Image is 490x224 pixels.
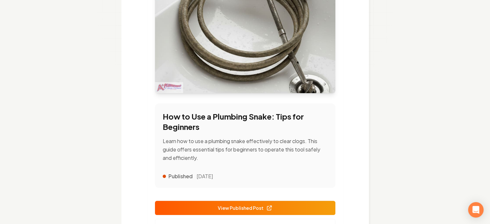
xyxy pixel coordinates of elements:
[218,205,273,211] span: View Published Post
[197,172,213,180] time: [DATE]
[163,111,328,132] h3: How to Use a Plumbing Snake: Tips for Beginners
[163,137,328,162] p: Learn how to use a plumbing snake effectively to clear clogs. This guide offers essential tips fo...
[168,172,193,180] span: Published
[155,201,335,215] a: View Published Post
[468,202,484,218] div: Open Intercom Messenger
